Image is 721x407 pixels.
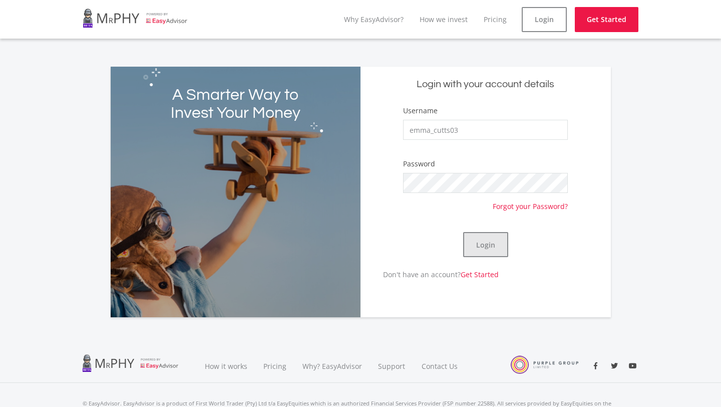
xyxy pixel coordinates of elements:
a: Pricing [255,349,294,383]
a: Why EasyAdvisor? [344,15,404,24]
label: Password [403,159,435,169]
a: Why? EasyAdvisor [294,349,370,383]
a: Get Started [575,7,638,32]
a: Pricing [484,15,507,24]
a: How it works [197,349,255,383]
a: Support [370,349,414,383]
label: Username [403,106,438,116]
p: Don't have an account? [360,269,499,280]
a: Get Started [461,270,499,279]
a: Login [522,7,567,32]
a: Forgot your Password? [493,193,568,212]
h2: A Smarter Way to Invest Your Money [160,86,310,122]
a: How we invest [420,15,468,24]
h5: Login with your account details [368,78,603,91]
button: Login [463,232,508,257]
a: Contact Us [414,349,467,383]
